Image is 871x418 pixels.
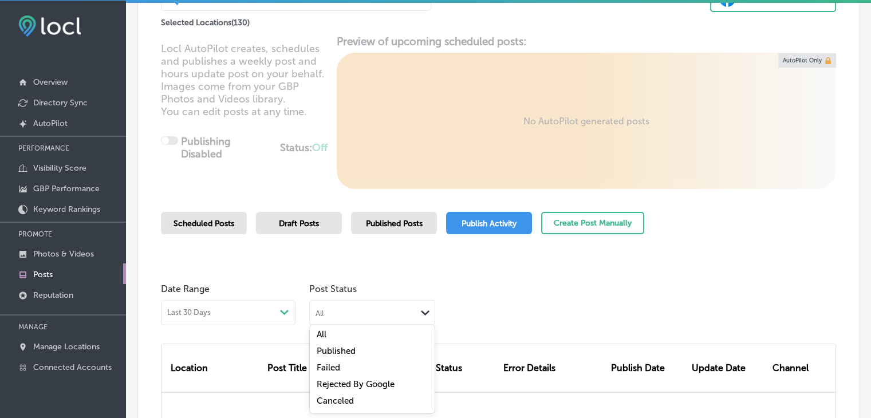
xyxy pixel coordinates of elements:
[366,219,423,228] span: Published Posts
[161,344,263,392] div: Location
[18,18,27,27] img: logo_orange.svg
[317,346,356,356] label: Published
[768,344,829,392] div: Channel
[33,290,73,300] p: Reputation
[33,98,88,108] p: Directory Sync
[317,329,326,340] label: All
[44,68,103,75] div: Domain Overview
[431,344,499,392] div: Status
[167,308,211,317] span: Last 30 Days
[33,204,100,214] p: Keyword Rankings
[33,119,68,128] p: AutoPilot
[33,163,86,173] p: Visibility Score
[33,184,100,194] p: GBP Performance
[462,219,517,228] span: Publish Activity
[279,219,319,228] span: Draft Posts
[317,396,354,406] label: Canceled
[31,66,40,76] img: tab_domain_overview_orange.svg
[309,283,435,294] span: Post Status
[316,308,324,318] div: All
[317,362,340,373] label: Failed
[161,13,250,27] p: Selected Locations ( 130 )
[32,18,56,27] div: v 4.0.25
[114,66,123,76] img: tab_keywords_by_traffic_grey.svg
[161,283,210,294] label: Date Range
[33,249,94,259] p: Photos & Videos
[541,212,644,234] button: Create Post Manually
[498,344,606,392] div: Error Details
[18,30,27,39] img: website_grey.svg
[127,68,193,75] div: Keywords by Traffic
[33,77,68,87] p: Overview
[33,342,100,352] p: Manage Locations
[18,15,81,37] img: fda3e92497d09a02dc62c9cd864e3231.png
[33,270,53,279] p: Posts
[30,30,126,39] div: Domain: [DOMAIN_NAME]
[317,379,395,389] label: Rejected By Google
[33,362,112,372] p: Connected Accounts
[174,219,234,228] span: Scheduled Posts
[263,344,364,392] div: Post Title
[687,344,768,392] div: Update Date
[606,344,687,392] div: Publish Date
